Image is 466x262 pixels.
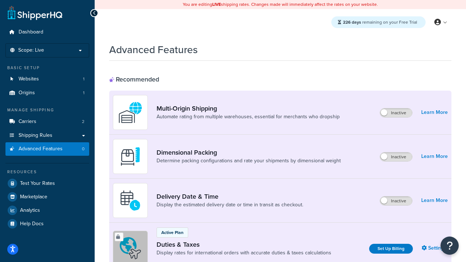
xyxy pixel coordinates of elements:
[157,148,341,156] a: Dimensional Packing
[5,115,89,128] li: Carriers
[20,194,47,200] span: Marketplace
[157,192,303,201] a: Delivery Date & Time
[118,144,143,169] img: DTVBYsAAAAAASUVORK5CYII=
[421,107,448,118] a: Learn More
[20,180,55,187] span: Test Your Rates
[5,190,89,203] a: Marketplace
[5,72,89,86] li: Websites
[343,19,417,25] span: remaining on your Free Trial
[18,47,44,53] span: Scope: Live
[380,196,412,205] label: Inactive
[19,76,39,82] span: Websites
[343,19,361,25] strong: 226 days
[19,132,52,139] span: Shipping Rules
[5,25,89,39] a: Dashboard
[5,86,89,100] li: Origins
[19,119,36,125] span: Carriers
[5,86,89,100] a: Origins1
[20,221,44,227] span: Help Docs
[157,157,341,164] a: Determine packing configurations and rate your shipments by dimensional weight
[5,142,89,156] a: Advanced Features0
[5,204,89,217] a: Analytics
[118,188,143,213] img: gfkeb5ejjkALwAAAABJRU5ErkJggg==
[157,113,340,120] a: Automate rating from multiple warehouses, essential for merchants who dropship
[157,201,303,209] a: Display the estimated delivery date or time in transit as checkout.
[5,129,89,142] a: Shipping Rules
[157,249,331,257] a: Display rates for international orders with accurate duties & taxes calculations
[422,243,448,253] a: Settings
[83,90,84,96] span: 1
[5,115,89,128] a: Carriers2
[5,177,89,190] a: Test Your Rates
[82,146,84,152] span: 0
[5,65,89,71] div: Basic Setup
[83,76,84,82] span: 1
[380,108,412,117] label: Inactive
[369,244,413,254] a: Set Up Billing
[5,72,89,86] a: Websites1
[20,207,40,214] span: Analytics
[19,90,35,96] span: Origins
[380,152,412,161] label: Inactive
[19,29,43,35] span: Dashboard
[157,241,331,249] a: Duties & Taxes
[118,100,143,125] img: WatD5o0RtDAAAAAElFTkSuQmCC
[212,1,221,8] b: LIVE
[5,142,89,156] li: Advanced Features
[421,151,448,162] a: Learn More
[82,119,84,125] span: 2
[5,107,89,113] div: Manage Shipping
[109,75,159,83] div: Recommended
[5,217,89,230] a: Help Docs
[441,237,459,255] button: Open Resource Center
[19,146,63,152] span: Advanced Features
[161,229,183,236] p: Active Plan
[157,104,340,112] a: Multi-Origin Shipping
[421,195,448,206] a: Learn More
[5,169,89,175] div: Resources
[109,43,198,57] h1: Advanced Features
